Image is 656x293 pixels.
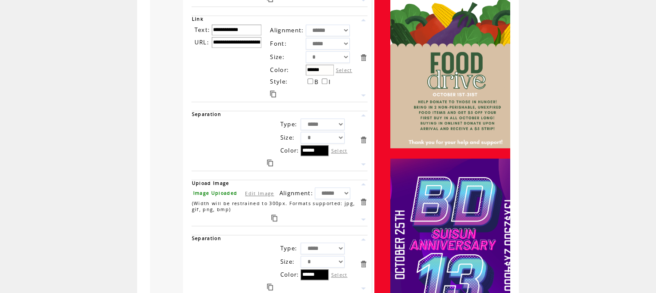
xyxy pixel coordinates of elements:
span: Text: [194,26,210,34]
span: Font: [270,40,287,47]
span: Style: [270,78,288,85]
a: Move this item down [359,215,367,224]
a: Move this item down [359,284,367,293]
a: Move this item up [359,16,367,24]
a: Move this item down [359,160,367,168]
span: (Width will be restrained to 300px. Formats supported: jpg, gif, png, bmp) [191,200,355,212]
span: Color: [270,66,289,74]
span: Type: [280,120,297,128]
span: I [329,78,331,86]
span: Type: [280,244,297,252]
a: Duplicate this item [267,284,273,290]
span: Alignment: [279,189,313,197]
span: Color: [280,271,299,278]
span: Link [191,16,203,22]
a: Move this item up [359,235,367,243]
span: Size: [270,53,285,61]
span: B [314,78,319,86]
span: Size: [280,134,295,141]
a: Move this item up [359,111,367,119]
span: URL: [194,38,209,46]
a: Delete this item [359,136,367,144]
span: Separation [191,111,221,117]
a: Delete this item [359,260,367,268]
span: Image Uploaded [193,190,237,196]
span: Separation [191,235,221,241]
a: Delete this item [359,53,367,62]
a: Delete this item [359,198,367,206]
span: Alignment: [270,26,304,34]
a: Duplicate this item [270,90,276,97]
label: Select [336,67,352,73]
span: Size: [280,258,295,265]
a: Move this item down [359,91,367,100]
span: Color: [280,146,299,154]
a: Move this item up [359,180,367,188]
a: Duplicate this item [271,215,277,221]
span: Upload Image [191,180,229,186]
a: Duplicate this item [267,159,273,166]
a: Edit Image [245,190,274,196]
label: Select [331,147,347,154]
label: Select [331,271,347,278]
